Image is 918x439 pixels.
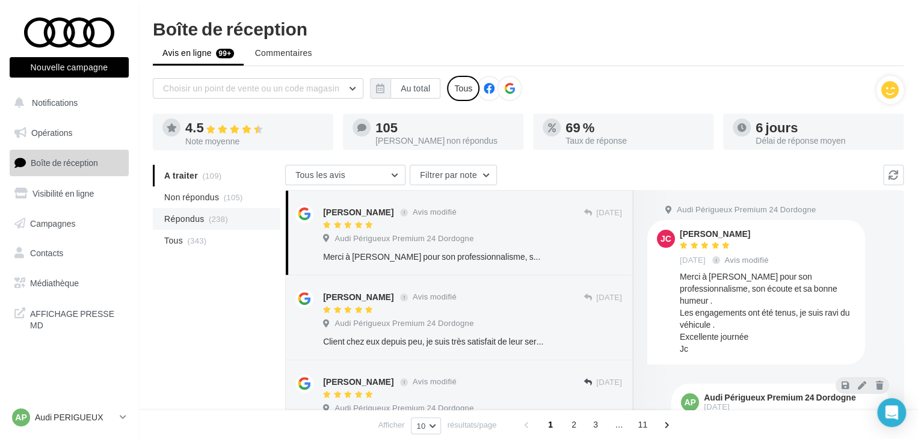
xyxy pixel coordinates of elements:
[30,248,63,258] span: Contacts
[15,411,26,423] span: AP
[756,137,894,145] div: Délai de réponse moyen
[375,121,514,134] div: 105
[285,165,405,185] button: Tous les avis
[7,271,131,296] a: Médiathèque
[163,83,339,93] span: Choisir un point de vente ou un code magasin
[7,211,131,236] a: Campagnes
[680,271,855,355] div: Merci à [PERSON_NAME] pour son professionnalisme, son écoute et sa bonne humeur . Les engagements...
[30,278,79,288] span: Médiathèque
[334,403,473,414] span: Audi Périgueux Premium 24 Dordogne
[680,230,771,238] div: [PERSON_NAME]
[30,305,124,331] span: AFFICHAGE PRESSE MD
[31,158,98,168] span: Boîte de réception
[725,255,769,265] span: Avis modifié
[187,236,206,245] span: (343)
[153,19,904,37] div: Boîte de réception
[164,213,205,225] span: Répondus
[877,398,906,427] div: Open Intercom Messenger
[677,204,816,215] span: Audi Périgueux Premium 24 Dordogne
[164,191,219,203] span: Non répondus
[323,376,393,388] div: [PERSON_NAME]
[633,415,652,434] span: 11
[7,301,131,336] a: AFFICHAGE PRESSE MD
[255,48,312,58] span: Commentaires
[7,150,131,176] a: Boîte de réception
[378,419,405,431] span: Afficher
[370,78,440,99] button: Au total
[684,396,695,408] span: AP
[410,165,497,185] button: Filtrer par note
[323,291,393,303] div: [PERSON_NAME]
[31,127,72,138] span: Opérations
[7,120,131,146] a: Opérations
[323,251,544,263] div: Merci à [PERSON_NAME] pour son professionnalisme, son écoute et sa bonne humeur . Les engagements...
[35,411,115,423] p: Audi PERIGUEUX
[164,235,183,247] span: Tous
[185,121,324,135] div: 4.5
[541,415,560,434] span: 1
[32,188,94,198] span: Visibilité en ligne
[10,57,129,78] button: Nouvelle campagne
[586,415,605,434] span: 3
[224,192,243,202] span: (105)
[323,206,393,218] div: [PERSON_NAME]
[153,78,363,99] button: Choisir un point de vente ou un code magasin
[413,377,457,387] span: Avis modifié
[10,406,129,429] a: AP Audi PERIGUEUX
[413,207,457,217] span: Avis modifié
[448,419,497,431] span: résultats/page
[609,415,629,434] span: ...
[416,421,425,431] span: 10
[680,255,706,266] span: [DATE]
[323,336,544,348] div: Client chez eux depuis peu, je suis très satisfait de leur service. Employés à l’écoute et très p...
[295,170,345,180] span: Tous les avis
[565,121,704,134] div: 69 %
[565,137,704,145] div: Taux de réponse
[661,233,671,245] span: JC
[7,181,131,206] a: Visibilité en ligne
[564,415,584,434] span: 2
[375,137,514,145] div: [PERSON_NAME] non répondus
[411,417,440,434] button: 10
[334,318,473,329] span: Audi Périgueux Premium 24 Dordogne
[32,97,78,108] span: Notifications
[756,121,894,134] div: 6 jours
[30,218,76,228] span: Campagnes
[7,90,126,115] button: Notifications
[447,76,479,101] div: Tous
[185,137,324,146] div: Note moyenne
[704,393,855,402] div: Audi Périgueux Premium 24 Dordogne
[596,292,622,303] span: [DATE]
[704,403,730,411] span: [DATE]
[413,292,457,302] span: Avis modifié
[390,78,440,99] button: Au total
[596,207,622,218] span: [DATE]
[7,241,131,266] a: Contacts
[209,214,228,224] span: (238)
[334,233,473,244] span: Audi Périgueux Premium 24 Dordogne
[596,377,622,388] span: [DATE]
